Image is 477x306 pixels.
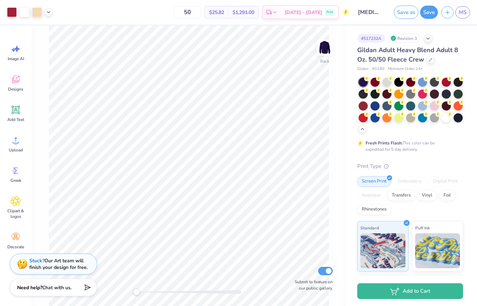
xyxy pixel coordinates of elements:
img: Standard [360,233,405,268]
div: Transfers [387,190,415,201]
div: Applique [357,190,385,201]
span: Standard [360,224,379,232]
span: Minimum Order: 24 + [388,66,423,72]
div: Print Type [357,162,463,170]
span: Free [326,10,333,15]
img: Puff Ink [415,233,460,268]
img: Back [318,41,332,55]
span: [DATE] - [DATE] [285,9,322,16]
span: $1,291.00 [233,9,254,16]
div: Digital Print [428,176,462,187]
strong: Fresh Prints Flash: [366,140,403,146]
button: Add to Cart [357,283,463,299]
span: Puff Ink [415,224,430,232]
button: Save as [394,6,418,19]
div: Revision 3 [389,34,421,43]
input: – – [174,6,201,19]
div: Accessibility label [133,289,140,296]
span: $25.82 [209,9,224,16]
label: Submit to feature on our public gallery. [291,279,333,291]
span: Designs [8,86,23,92]
div: Foil [439,190,455,201]
span: Image AI [8,56,24,62]
a: MS [455,6,470,19]
div: Our Art team will finish your design for free. [29,257,88,271]
div: This color can be expedited for 5 day delivery. [366,140,452,152]
span: Gildan Adult Heavy Blend Adult 8 Oz. 50/50 Fleece Crew [357,46,458,64]
div: Embroidery [393,176,426,187]
div: Vinyl [417,190,437,201]
span: Clipart & logos [4,208,27,219]
div: Back [320,58,329,64]
div: # 517232A [357,34,385,43]
span: Chat with us. [42,284,72,291]
span: Add Text [7,117,24,122]
span: Decorate [7,244,24,250]
div: Rhinestones [357,204,391,215]
button: Save [420,6,438,19]
input: Untitled Design [353,5,387,19]
span: Upload [9,147,23,153]
span: Gildan [357,66,368,72]
div: Screen Print [357,176,391,187]
span: Greek [10,178,21,183]
strong: Stuck? [29,257,44,264]
span: # G180 [372,66,384,72]
strong: Need help? [17,284,42,291]
span: MS [459,8,467,16]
